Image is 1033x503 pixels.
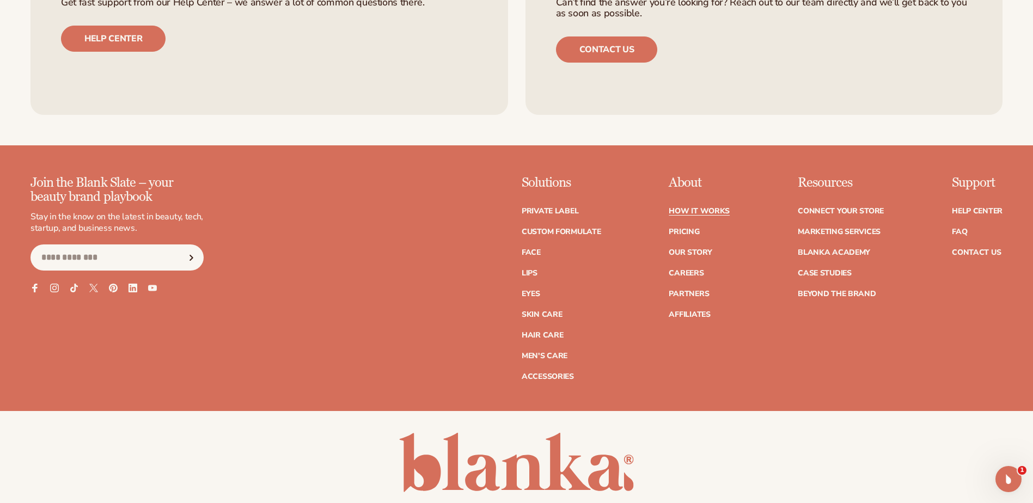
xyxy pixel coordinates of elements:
a: Help Center [952,207,1003,215]
p: Stay in the know on the latest in beauty, tech, startup, and business news. [30,211,204,234]
a: Accessories [522,373,574,381]
a: Private label [522,207,578,215]
a: Lips [522,269,537,277]
a: Hair Care [522,332,563,339]
a: FAQ [952,228,967,236]
p: About [669,176,730,190]
span: 1 [1018,466,1026,475]
a: Contact Us [952,249,1001,256]
p: Resources [798,176,884,190]
a: How It Works [669,207,730,215]
a: Face [522,249,541,256]
a: Help center [61,26,166,52]
p: Join the Blank Slate – your beauty brand playbook [30,176,204,205]
a: Custom formulate [522,228,601,236]
button: Subscribe [179,244,203,271]
iframe: Intercom live chat [995,466,1022,492]
a: Our Story [669,249,712,256]
a: Contact us [556,36,658,63]
a: Affiliates [669,311,710,318]
a: Partners [669,290,709,298]
a: Careers [669,269,704,277]
a: Pricing [669,228,699,236]
a: Blanka Academy [798,249,870,256]
a: Case Studies [798,269,852,277]
a: Skin Care [522,311,562,318]
a: Beyond the brand [798,290,876,298]
p: Support [952,176,1003,190]
a: Connect your store [798,207,884,215]
a: Eyes [522,290,540,298]
a: Men's Care [522,352,567,360]
a: Marketing services [798,228,881,236]
p: Solutions [522,176,601,190]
